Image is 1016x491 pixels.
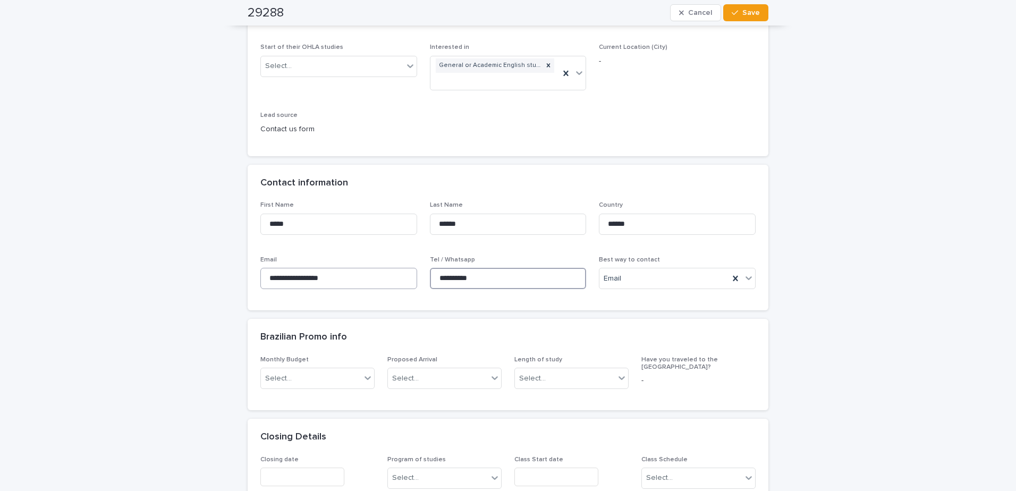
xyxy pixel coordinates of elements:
[514,456,563,463] span: Class Start date
[641,456,688,463] span: Class Schedule
[260,332,347,343] h2: Brazilian Promo info
[260,456,299,463] span: Closing date
[387,357,437,363] span: Proposed Arrival
[260,257,277,263] span: Email
[688,9,712,16] span: Cancel
[599,56,756,67] p: -
[430,257,475,263] span: Tel / Whatsapp
[641,357,718,370] span: Have you traveled to the [GEOGRAPHIC_DATA]?
[265,61,292,72] div: Select...
[599,202,623,208] span: Country
[260,202,294,208] span: First Name
[260,112,298,118] span: Lead source
[260,44,343,50] span: Start of their OHLA studies
[260,431,326,443] h2: Closing Details
[604,273,621,284] span: Email
[436,58,543,73] div: General or Academic English studies
[599,257,660,263] span: Best way to contact
[260,357,309,363] span: Monthly Budget
[599,44,667,50] span: Current Location (City)
[514,357,562,363] span: Length of study
[265,373,292,384] div: Select...
[260,177,348,189] h2: Contact information
[670,4,721,21] button: Cancel
[387,456,446,463] span: Program of studies
[392,472,419,484] div: Select...
[519,373,546,384] div: Select...
[248,5,284,21] h2: 29288
[260,124,417,135] p: Contact us form
[430,202,463,208] span: Last Name
[430,44,469,50] span: Interested in
[392,373,419,384] div: Select...
[742,9,760,16] span: Save
[646,472,673,484] div: Select...
[641,375,756,386] p: -
[723,4,768,21] button: Save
